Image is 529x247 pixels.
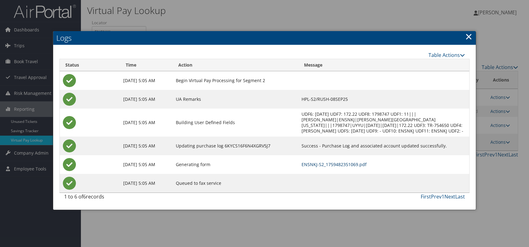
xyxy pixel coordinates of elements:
td: [DATE] 5:05 AM [120,71,173,90]
th: Time: activate to sort column ascending [120,59,173,71]
td: Queued to fax service [173,174,298,193]
th: Status: activate to sort column ascending [60,59,120,71]
a: Next [444,193,455,200]
span: 6 [83,193,86,200]
td: [DATE] 5:05 AM [120,90,173,109]
td: Begin Virtual Pay Processing for Segment 2 [173,71,298,90]
a: 1 [442,193,444,200]
a: ENSNKJ-S2_1759482351069.pdf [302,161,367,167]
td: HPL-S2/RUSH-08SEP25 [298,90,469,109]
th: Action: activate to sort column ascending [173,59,298,71]
a: Last [455,193,465,200]
td: Generating form [173,155,298,174]
td: [DATE] 5:05 AM [120,174,173,193]
th: Message: activate to sort column ascending [298,59,469,71]
div: 1 to 6 of records [64,193,157,203]
td: Updating purchase log 6KYCS16F6N4XGRV5J7 [173,137,298,155]
td: [DATE] 5:05 AM [120,155,173,174]
td: UDF6: [DATE] UDF7: 172.22 UDF8: 1798747 UDF1: 11|||[PERSON_NAME]|ENSNKJ|[PERSON_NAME][GEOGRAPHIC_... [298,109,469,137]
a: Table Actions [428,52,465,58]
h2: Logs [53,31,476,45]
a: Prev [431,193,442,200]
td: [DATE] 5:05 AM [120,137,173,155]
a: First [421,193,431,200]
td: Success - Purchase Log and associated account updated successfully. [298,137,469,155]
td: Building User Defined Fields [173,109,298,137]
a: Close [465,30,472,43]
td: UA Remarks [173,90,298,109]
td: [DATE] 5:05 AM [120,109,173,137]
